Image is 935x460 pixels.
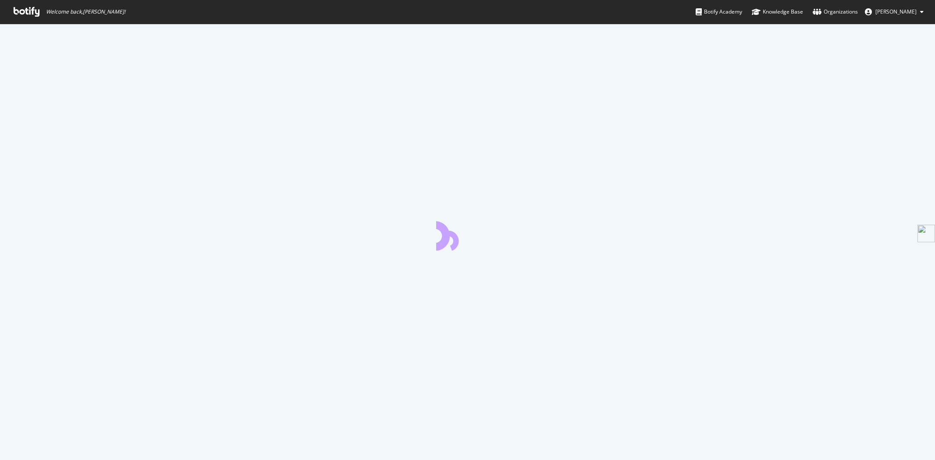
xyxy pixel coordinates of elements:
div: animation [436,219,499,251]
div: Organizations [813,7,858,16]
div: Botify Academy [696,7,742,16]
button: [PERSON_NAME] [858,5,931,19]
img: side-widget.svg [917,225,935,242]
div: Knowledge Base [752,7,803,16]
span: Matthew Edgar [875,8,917,15]
span: Welcome back, [PERSON_NAME] ! [46,8,125,15]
